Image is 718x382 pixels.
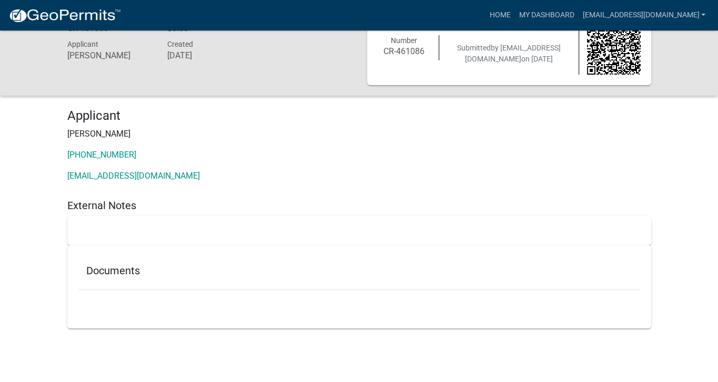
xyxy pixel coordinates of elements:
[391,36,417,45] span: Number
[67,40,98,48] span: Applicant
[67,150,136,160] a: [PHONE_NUMBER]
[457,44,561,63] span: Submitted on [DATE]
[587,21,641,75] img: QR code
[67,128,651,140] p: [PERSON_NAME]
[67,171,200,181] a: [EMAIL_ADDRESS][DOMAIN_NAME]
[67,50,151,60] h6: [PERSON_NAME]
[578,5,710,25] a: [EMAIL_ADDRESS][DOMAIN_NAME]
[67,108,651,123] h4: Applicant
[514,5,578,25] a: My Dashboard
[465,44,561,63] span: by [EMAIL_ADDRESS][DOMAIN_NAME]
[378,46,431,56] h6: CR-461086
[167,50,251,60] h6: [DATE]
[67,199,651,212] h5: External Notes
[86,264,632,277] h5: Documents
[485,5,514,25] a: Home
[167,40,193,48] span: Created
